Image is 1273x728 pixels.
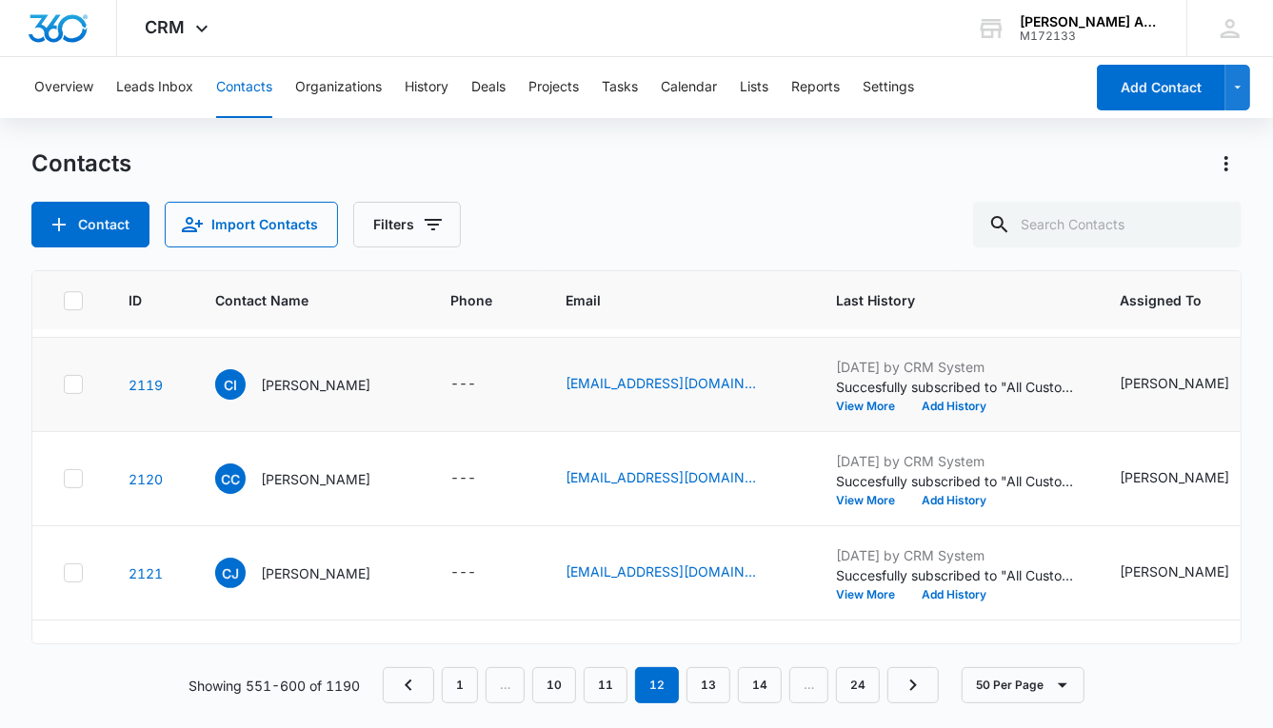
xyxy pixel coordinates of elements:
button: Leads Inbox [116,57,193,118]
button: View More [836,495,908,506]
button: Deals [471,57,506,118]
button: History [405,57,448,118]
div: account id [1020,30,1159,43]
div: Contact Name - Chris Icenogle - Select to Edit Field [215,369,405,400]
button: Add History [908,401,1000,412]
div: [PERSON_NAME] [1120,373,1229,393]
div: [PERSON_NAME] [1120,561,1229,581]
div: Contact Name - Crystal Jernagan - Select to Edit Field [215,558,405,588]
p: [DATE] by CRM System [836,545,1074,565]
p: Succesfully subscribed to "All Customers". [836,471,1074,491]
button: Add History [908,589,1000,600]
button: Contacts [216,57,272,118]
a: Page 10 [532,667,576,703]
em: 12 [635,667,679,703]
span: CI [215,369,246,400]
a: Page 24 [836,667,880,703]
p: Showing 551-600 of 1190 [189,676,360,696]
p: [PERSON_NAME] [261,563,370,583]
div: Phone - - Select to Edit Field [450,373,510,396]
button: View More [836,589,908,600]
a: Previous Page [383,667,434,703]
p: [DATE] by CRM System [836,451,1074,471]
a: Navigate to contact details page for Chris Icenogle [129,377,163,393]
a: [EMAIL_ADDRESS][DOMAIN_NAME] [566,561,756,581]
p: Succesfully subscribed to "All Customers". [836,377,1074,397]
button: Settings [863,57,914,118]
div: Email - cjern1014@gmail.com - Select to Edit Field [566,561,790,584]
span: CRM [146,17,186,37]
nav: Pagination [383,667,939,703]
div: Phone - - Select to Edit Field [450,561,510,584]
p: Succesfully subscribed to "All Customers". [836,565,1074,585]
span: Assigned To [1120,290,1236,310]
div: Phone - - Select to Edit Field [450,467,510,490]
div: Assigned To - Ervin Collins - Select to Edit Field [1120,467,1263,490]
span: ID [129,290,142,310]
p: [PERSON_NAME] [261,469,370,489]
span: Email [566,290,763,310]
span: CJ [215,558,246,588]
div: [PERSON_NAME] [1120,467,1229,487]
button: Add History [908,495,1000,506]
p: [DATE] by CRM System [836,639,1074,659]
button: Add Contact [1097,65,1225,110]
div: Assigned To - Ervin Collins - Select to Edit Field [1120,561,1263,584]
div: --- [450,561,476,584]
button: 50 Per Page [962,667,1084,703]
a: Navigate to contact details page for Cindy Coleman [129,471,163,487]
a: Page 1 [442,667,478,703]
button: Overview [34,57,93,118]
div: Email - cindycoleman1001@yahoo.com - Select to Edit Field [566,467,790,490]
a: Page 11 [584,667,627,703]
button: View More [836,401,908,412]
div: Contact Name - Cindy Coleman - Select to Edit Field [215,463,405,494]
button: Reports [791,57,840,118]
div: --- [450,373,476,396]
a: Page 14 [738,667,782,703]
button: Tasks [602,57,638,118]
button: Lists [740,57,768,118]
div: account name [1020,14,1159,30]
button: Filters [353,202,461,247]
div: Assigned To - Ervin Collins - Select to Edit Field [1120,373,1263,396]
button: Import Contacts [165,202,338,247]
div: Email - cice0261@aol.com - Select to Edit Field [566,373,790,396]
a: Navigate to contact details page for Crystal Jernagan [129,565,163,581]
button: Add Contact [31,202,149,247]
button: Organizations [295,57,382,118]
a: [EMAIL_ADDRESS][DOMAIN_NAME] [566,467,756,487]
input: Search Contacts [973,202,1242,247]
a: [EMAIL_ADDRESS][DOMAIN_NAME] [566,373,756,393]
span: Contact Name [215,290,377,310]
a: Page 13 [686,667,730,703]
p: [DATE] by CRM System [836,357,1074,377]
span: Last History [836,290,1046,310]
div: --- [450,467,476,490]
span: Phone [450,290,492,310]
button: Actions [1211,148,1242,179]
button: Projects [528,57,579,118]
span: CC [215,463,246,494]
p: [PERSON_NAME] [261,375,370,395]
a: Next Page [887,667,939,703]
h1: Contacts [31,149,131,178]
button: Calendar [661,57,717,118]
